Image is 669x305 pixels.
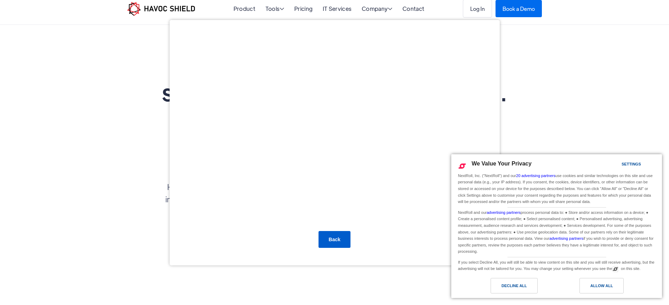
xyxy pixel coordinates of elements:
[609,158,626,171] a: Settings
[188,38,481,221] div: Policy
[590,282,613,290] div: Allow All
[622,160,641,168] div: Settings
[457,257,657,273] div: If you select Decline All, you will still be able to view content on this site and you will still...
[319,231,350,248] button: Back
[516,174,556,178] a: 20 advertising partners
[557,278,658,297] a: Allow All
[501,282,527,290] div: Decline All
[457,172,657,206] div: NextRoll, Inc. ("NextRoll") and our use cookies and similar technologies on this site and use per...
[455,278,557,297] a: Decline All
[549,236,583,240] a: advertising partners
[457,208,657,256] div: NextRoll and our process personal data to: ● Store and/or access information on a device; ● Creat...
[487,210,521,215] a: advertising partners
[472,161,532,167] span: We Value Your Privacy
